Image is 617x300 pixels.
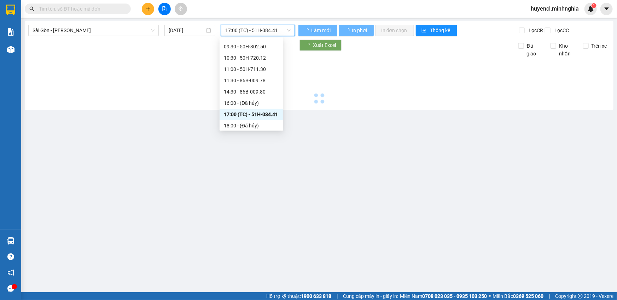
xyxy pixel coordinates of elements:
[556,42,577,58] span: Kho nhận
[422,293,487,299] strong: 0708 023 035 - 0935 103 250
[493,292,543,300] span: Miền Bắc
[146,6,151,11] span: plus
[589,42,610,50] span: Trên xe
[592,3,596,8] sup: 1
[169,26,205,34] input: 15/10/2025
[301,293,331,299] strong: 1900 633 818
[421,28,427,34] span: bar-chart
[313,41,336,49] span: Xuất Excel
[345,28,351,33] span: loading
[225,25,291,36] span: 17:00 (TC) - 51H-084.41
[6,5,15,15] img: logo-vxr
[339,25,374,36] button: In phơi
[7,253,14,260] span: question-circle
[7,46,14,53] img: warehouse-icon
[7,237,14,245] img: warehouse-icon
[588,6,594,12] img: icon-new-feature
[352,26,368,34] span: In phơi
[7,285,14,292] span: message
[376,25,414,36] button: In đơn chọn
[343,292,398,300] span: Cung cấp máy in - giấy in:
[430,26,452,34] span: Thống kê
[142,3,154,15] button: plus
[299,40,342,51] button: Xuất Excel
[525,4,584,13] span: huyencl.minhnghia
[298,25,337,36] button: Làm mới
[175,3,187,15] button: aim
[29,6,34,11] span: search
[489,295,491,298] span: ⚪️
[549,292,550,300] span: |
[578,294,583,299] span: copyright
[162,6,167,11] span: file-add
[266,292,331,300] span: Hỗ trợ kỹ thuật:
[337,292,338,300] span: |
[416,25,457,36] button: bar-chartThống kê
[593,3,595,8] span: 1
[400,292,487,300] span: Miền Nam
[604,6,610,12] span: caret-down
[600,3,613,15] button: caret-down
[158,3,171,15] button: file-add
[526,26,544,34] span: Lọc CR
[304,28,310,33] span: loading
[305,43,313,48] span: loading
[33,25,155,36] span: Sài Gòn - Phan Rí
[7,269,14,276] span: notification
[311,26,332,34] span: Làm mới
[552,26,570,34] span: Lọc CC
[7,28,14,36] img: solution-icon
[39,5,122,13] input: Tìm tên, số ĐT hoặc mã đơn
[524,42,545,58] span: Đã giao
[178,6,183,11] span: aim
[513,293,543,299] strong: 0369 525 060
